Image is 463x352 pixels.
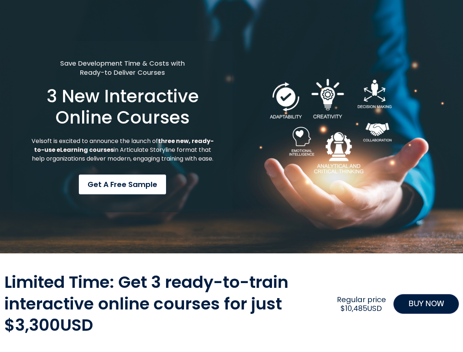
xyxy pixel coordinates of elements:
a: BUY NOW [393,294,459,314]
span: Get a Free Sample [88,179,157,190]
h1: 3 New Interactive Online Courses [30,86,215,128]
strong: three new, ready-to-use eLearning courses [34,137,214,154]
a: Get a Free Sample [78,174,166,195]
h2: Limited Time: Get 3 ready-to-train interactive online courses for just $3,300USD [4,272,330,336]
span: BUY NOW [408,298,444,310]
h2: Regular price $10,485USD [333,295,389,313]
h5: Save Development Time & Costs with Ready-to Deliver Courses [30,59,215,77]
p: Velsoft is excited to announce the launch of in Articulate Storyline format that help organizatio... [30,137,215,163]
